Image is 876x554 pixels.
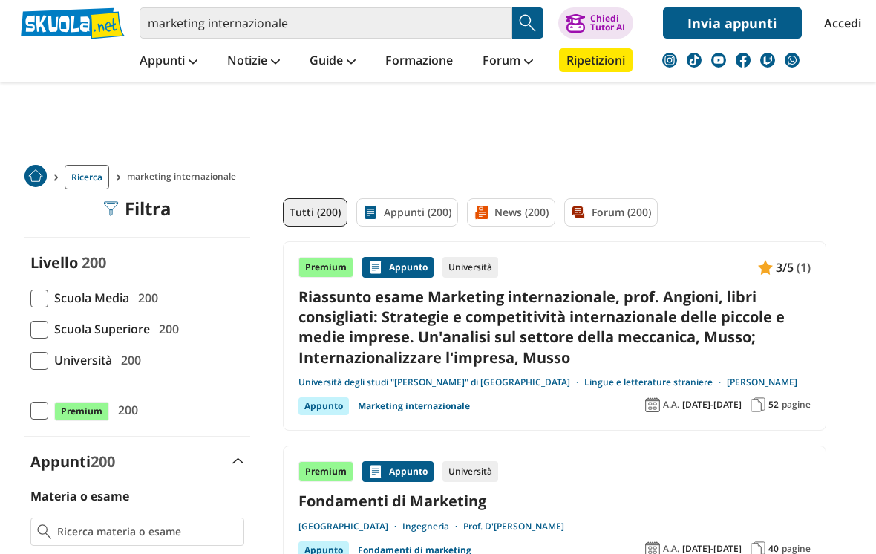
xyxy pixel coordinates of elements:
[115,351,141,370] span: 200
[298,397,349,415] div: Appunto
[662,53,677,68] img: instagram
[132,288,158,307] span: 200
[824,7,855,39] a: Accedi
[368,260,383,275] img: Appunti contenuto
[682,399,742,411] span: [DATE]-[DATE]
[223,48,284,75] a: Notizie
[65,165,109,189] a: Ricerca
[356,198,458,227] a: Appunti (200)
[30,452,115,472] label: Appunti
[104,198,171,219] div: Filtra
[298,377,584,388] a: Università degli studi "[PERSON_NAME]" di [GEOGRAPHIC_DATA]
[797,258,811,277] span: (1)
[758,260,773,275] img: Appunti contenuto
[517,12,539,34] img: Cerca appunti, riassunti o versioni
[559,48,633,72] a: Ripetizioni
[760,53,775,68] img: twitch
[727,377,797,388] a: [PERSON_NAME]
[153,319,179,339] span: 200
[136,48,201,75] a: Appunti
[298,461,353,482] div: Premium
[751,397,765,412] img: Pagine
[663,7,802,39] a: Invia appunti
[645,397,660,412] img: Anno accademico
[298,491,811,511] a: Fondamenti di Marketing
[37,524,51,539] img: Ricerca materia o esame
[362,257,434,278] div: Appunto
[467,198,555,227] a: News (200)
[368,464,383,479] img: Appunti contenuto
[283,198,347,227] a: Tutti (200)
[663,399,679,411] span: A.A.
[91,452,115,472] span: 200
[782,399,811,411] span: pagine
[57,524,238,539] input: Ricerca materia o esame
[479,48,537,75] a: Forum
[512,7,543,39] button: Search Button
[24,165,47,189] a: Home
[590,14,625,32] div: Chiedi Tutor AI
[558,7,633,39] button: ChiediTutor AI
[736,53,751,68] img: facebook
[442,257,498,278] div: Università
[382,48,457,75] a: Formazione
[82,252,106,273] span: 200
[232,458,244,464] img: Apri e chiudi sezione
[768,399,779,411] span: 52
[127,165,242,189] span: marketing internazionale
[30,252,78,273] label: Livello
[140,7,512,39] input: Cerca appunti, riassunti o versioni
[564,198,658,227] a: Forum (200)
[463,521,564,532] a: Prof. D'[PERSON_NAME]
[474,205,488,220] img: News filtro contenuto
[442,461,498,482] div: Università
[48,351,112,370] span: Università
[54,402,109,421] span: Premium
[24,165,47,187] img: Home
[298,287,811,368] a: Riassunto esame Marketing internazionale, prof. Angioni, libri consigliati: Strategie e competiti...
[48,319,150,339] span: Scuola Superiore
[298,521,402,532] a: [GEOGRAPHIC_DATA]
[362,461,434,482] div: Appunto
[711,53,726,68] img: youtube
[785,53,800,68] img: WhatsApp
[306,48,359,75] a: Guide
[584,377,727,388] a: Lingue e letterature straniere
[687,53,702,68] img: tiktok
[104,201,119,216] img: Filtra filtri mobile
[298,257,353,278] div: Premium
[358,397,470,415] a: Marketing internazionale
[402,521,463,532] a: Ingegneria
[112,400,138,420] span: 200
[30,488,129,504] label: Materia o esame
[48,288,129,307] span: Scuola Media
[776,258,794,277] span: 3/5
[571,205,586,220] img: Forum filtro contenuto
[363,205,378,220] img: Appunti filtro contenuto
